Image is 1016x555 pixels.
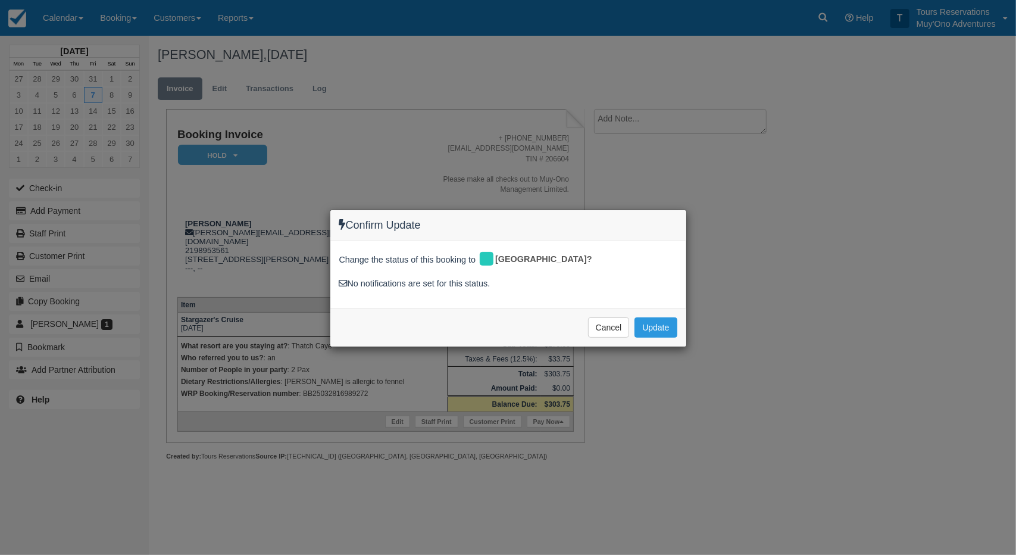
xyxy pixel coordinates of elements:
[634,317,677,338] button: Update
[339,277,677,290] div: No notifications are set for this status.
[478,250,601,269] div: [GEOGRAPHIC_DATA]?
[339,254,476,269] span: Change the status of this booking to
[339,219,677,232] h4: Confirm Update
[588,317,630,338] button: Cancel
